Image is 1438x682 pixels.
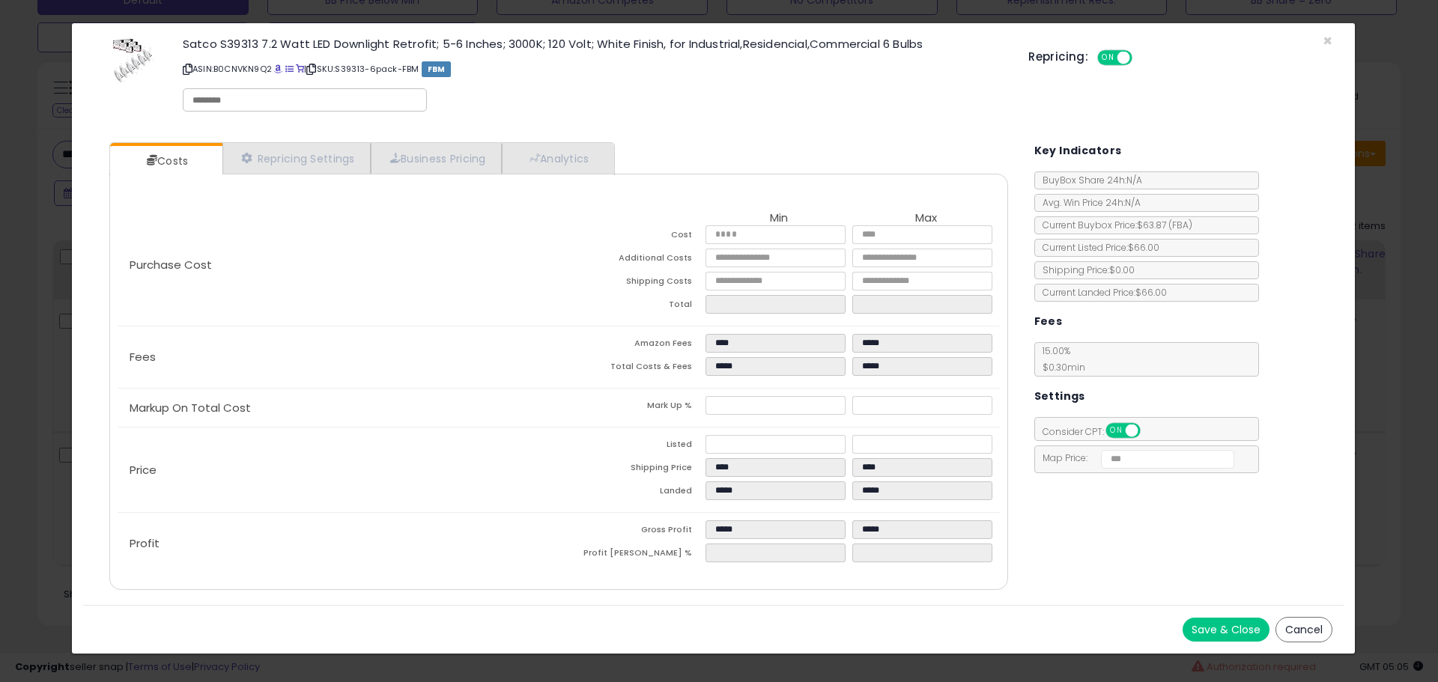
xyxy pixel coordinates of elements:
[559,481,706,505] td: Landed
[183,38,1006,49] h3: Satco S39313 7.2 Watt LED Downlight Retrofit; 5-6 Inches; 3000K; 120 Volt; White Finish, for Indu...
[285,63,294,75] a: All offer listings
[118,402,559,414] p: Markup On Total Cost
[118,464,559,476] p: Price
[502,143,613,174] a: Analytics
[1099,52,1117,64] span: ON
[559,544,706,567] td: Profit [PERSON_NAME] %
[1035,219,1192,231] span: Current Buybox Price:
[371,143,502,174] a: Business Pricing
[559,225,706,249] td: Cost
[1034,141,1122,160] h5: Key Indicators
[1323,30,1332,52] span: ×
[118,259,559,271] p: Purchase Cost
[559,458,706,481] td: Shipping Price
[1107,424,1126,437] span: ON
[1183,618,1269,642] button: Save & Close
[1168,219,1192,231] span: ( FBA )
[1035,344,1085,374] span: 15.00 %
[183,57,1006,81] p: ASIN: B0CNVKN9Q2 | SKU: S39313-6pack-FBM
[1035,196,1141,209] span: Avg. Win Price 24h: N/A
[1130,52,1154,64] span: OFF
[559,334,706,357] td: Amazon Fees
[296,63,304,75] a: Your listing only
[1035,264,1135,276] span: Shipping Price: $0.00
[1035,361,1085,374] span: $0.30 min
[559,249,706,272] td: Additional Costs
[1028,51,1088,63] h5: Repricing:
[111,38,156,83] img: 41CLSa5ISgL._SL60_.jpg
[1275,617,1332,642] button: Cancel
[110,146,221,176] a: Costs
[1035,425,1160,438] span: Consider CPT:
[274,63,282,75] a: BuyBox page
[1035,241,1159,254] span: Current Listed Price: $66.00
[559,357,706,380] td: Total Costs & Fees
[559,520,706,544] td: Gross Profit
[1138,424,1162,437] span: OFF
[559,272,706,295] td: Shipping Costs
[1137,219,1192,231] span: $63.87
[852,212,999,225] th: Max
[1034,312,1063,331] h5: Fees
[118,351,559,363] p: Fees
[1034,387,1085,406] h5: Settings
[1035,451,1235,464] span: Map Price:
[1035,174,1142,186] span: BuyBox Share 24h: N/A
[559,435,706,458] td: Listed
[422,61,452,77] span: FBM
[118,538,559,549] p: Profit
[559,396,706,419] td: Mark Up %
[1035,286,1167,299] span: Current Landed Price: $66.00
[706,212,852,225] th: Min
[559,295,706,318] td: Total
[222,143,371,174] a: Repricing Settings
